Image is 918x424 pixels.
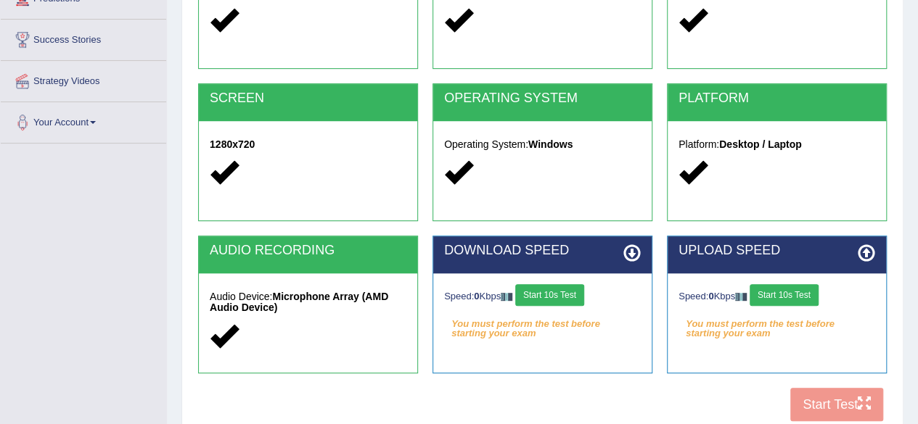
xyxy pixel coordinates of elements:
button: Start 10s Test [750,284,819,306]
div: Speed: Kbps [444,284,641,309]
img: ajax-loader-fb-connection.gif [735,293,747,301]
h2: SCREEN [210,91,406,106]
strong: Desktop / Laptop [719,138,802,150]
h2: OPERATING SYSTEM [444,91,641,106]
h5: Platform: [679,139,875,150]
h2: PLATFORM [679,91,875,106]
a: Strategy Videos [1,61,166,97]
a: Success Stories [1,20,166,56]
div: Speed: Kbps [679,284,875,309]
h2: AUDIO RECORDING [210,244,406,258]
strong: Microphone Array (AMD Audio Device) [210,291,388,313]
h2: UPLOAD SPEED [679,244,875,258]
a: Your Account [1,102,166,138]
strong: 1280x720 [210,138,255,150]
button: Start 10s Test [515,284,584,306]
em: You must perform the test before starting your exam [444,313,641,335]
h5: Operating System: [444,139,641,150]
h2: DOWNLOAD SPEED [444,244,641,258]
strong: 0 [474,291,479,302]
strong: 0 [708,291,713,302]
img: ajax-loader-fb-connection.gif [501,293,512,301]
h5: Audio Device: [210,291,406,314]
em: You must perform the test before starting your exam [679,313,875,335]
strong: Windows [528,138,573,150]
